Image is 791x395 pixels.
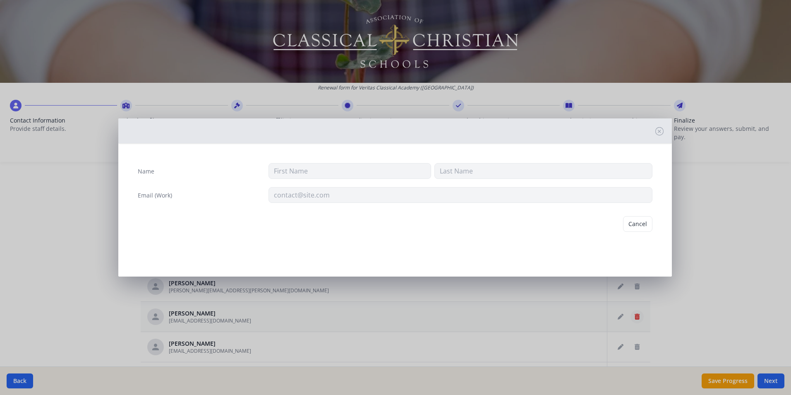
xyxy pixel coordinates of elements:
input: Last Name [434,163,652,179]
label: Name [138,167,154,176]
label: Email (Work) [138,191,172,200]
input: First Name [268,163,431,179]
button: Cancel [623,216,652,232]
input: contact@site.com [268,187,652,203]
